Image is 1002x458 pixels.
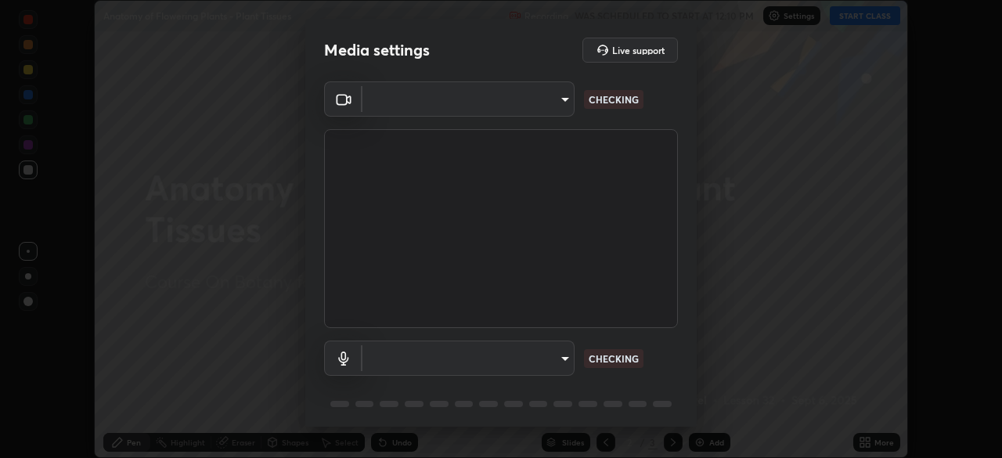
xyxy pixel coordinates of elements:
div: ​ [362,81,575,117]
div: ​ [362,341,575,376]
h2: Media settings [324,40,430,60]
p: CHECKING [589,352,639,366]
h5: Live support [612,45,665,55]
p: CHECKING [589,92,639,106]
